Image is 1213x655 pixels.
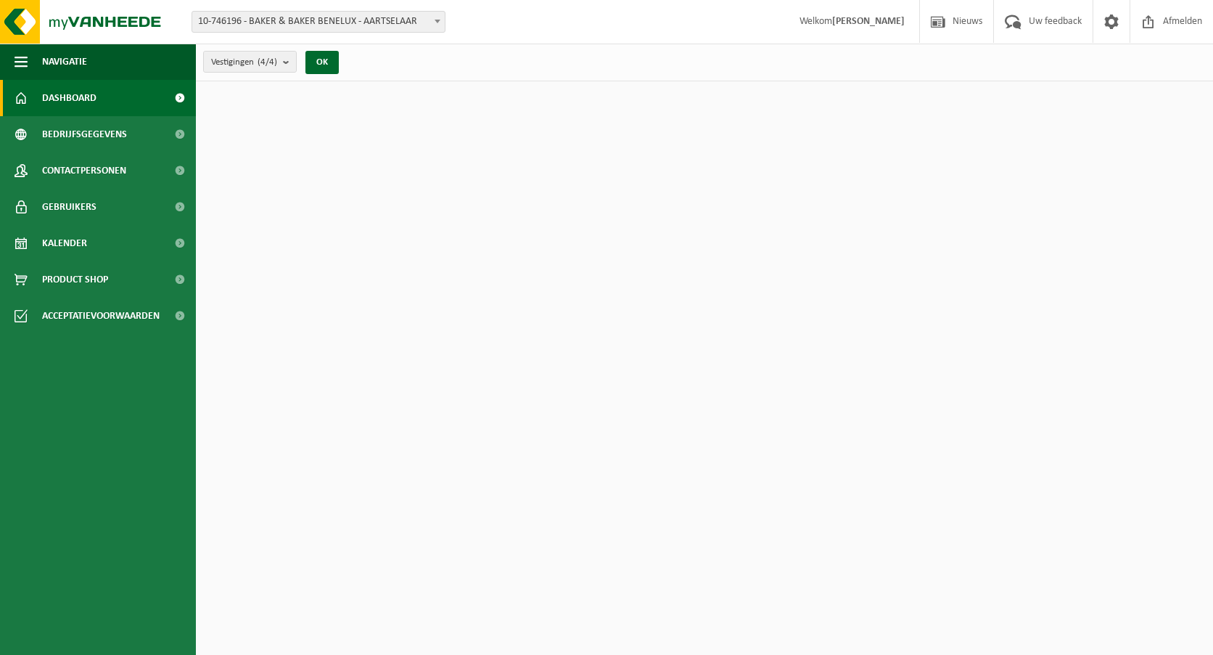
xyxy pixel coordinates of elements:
span: 10-746196 - BAKER & BAKER BENELUX - AARTSELAAR [192,11,445,33]
span: Gebruikers [42,189,96,225]
span: Acceptatievoorwaarden [42,298,160,334]
button: OK [305,51,339,74]
span: Bedrijfsgegevens [42,116,127,152]
button: Vestigingen(4/4) [203,51,297,73]
span: Navigatie [42,44,87,80]
span: Contactpersonen [42,152,126,189]
span: Product Shop [42,261,108,298]
count: (4/4) [258,57,277,67]
strong: [PERSON_NAME] [832,16,905,27]
span: 10-746196 - BAKER & BAKER BENELUX - AARTSELAAR [192,12,445,32]
span: Kalender [42,225,87,261]
span: Dashboard [42,80,96,116]
span: Vestigingen [211,52,277,73]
